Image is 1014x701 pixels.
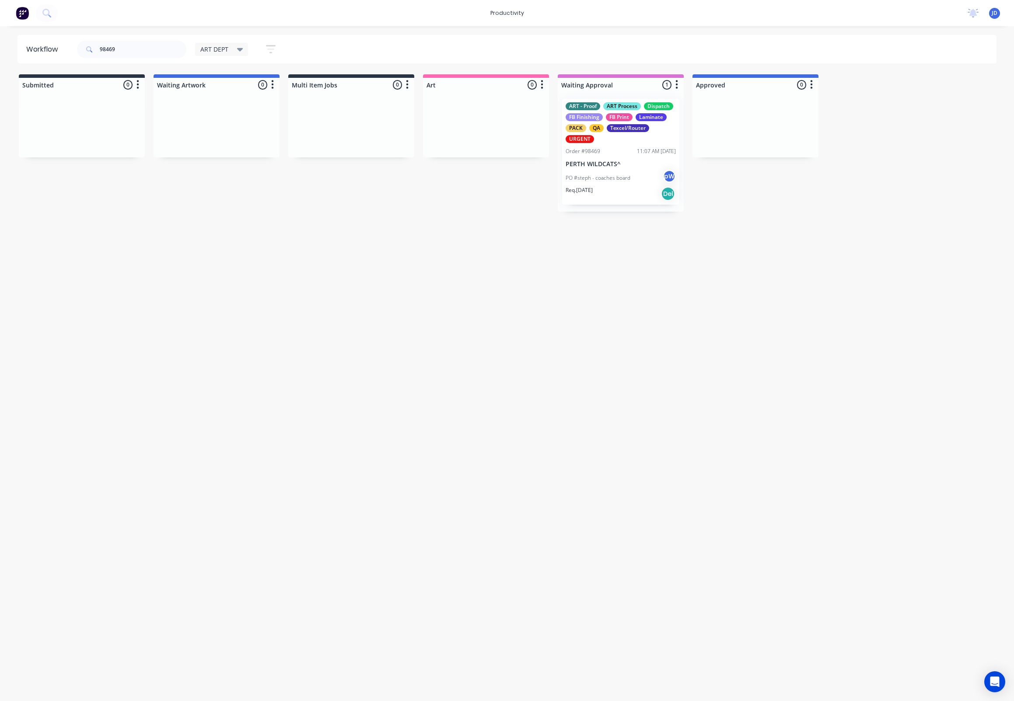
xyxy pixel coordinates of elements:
[200,45,228,54] span: ART DEPT
[589,124,604,132] div: QA
[100,41,186,58] input: Search for orders...
[566,174,630,182] p: PO #steph - coaches board
[644,102,673,110] div: Dispatch
[16,7,29,20] img: Factory
[607,124,649,132] div: Texcel/Router
[566,186,593,194] p: Req. [DATE]
[637,147,676,155] div: 11:07 AM [DATE]
[992,9,997,17] span: JD
[562,99,679,205] div: ART - ProofART ProcessDispatchFB FinishingFB PrintLaminatePACKQATexcel/RouterURGENTOrder #9846911...
[26,44,62,55] div: Workflow
[566,135,594,143] div: URGENT
[566,147,600,155] div: Order #98469
[566,160,676,168] p: PERTH WILDCATS^
[636,113,667,121] div: Laminate
[566,113,603,121] div: FB Finishing
[606,113,633,121] div: FB Print
[603,102,641,110] div: ART Process
[661,187,675,201] div: Del
[566,124,586,132] div: PACK
[984,671,1005,692] div: Open Intercom Messenger
[663,170,676,183] div: pW
[566,102,600,110] div: ART - Proof
[486,7,528,20] div: productivity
